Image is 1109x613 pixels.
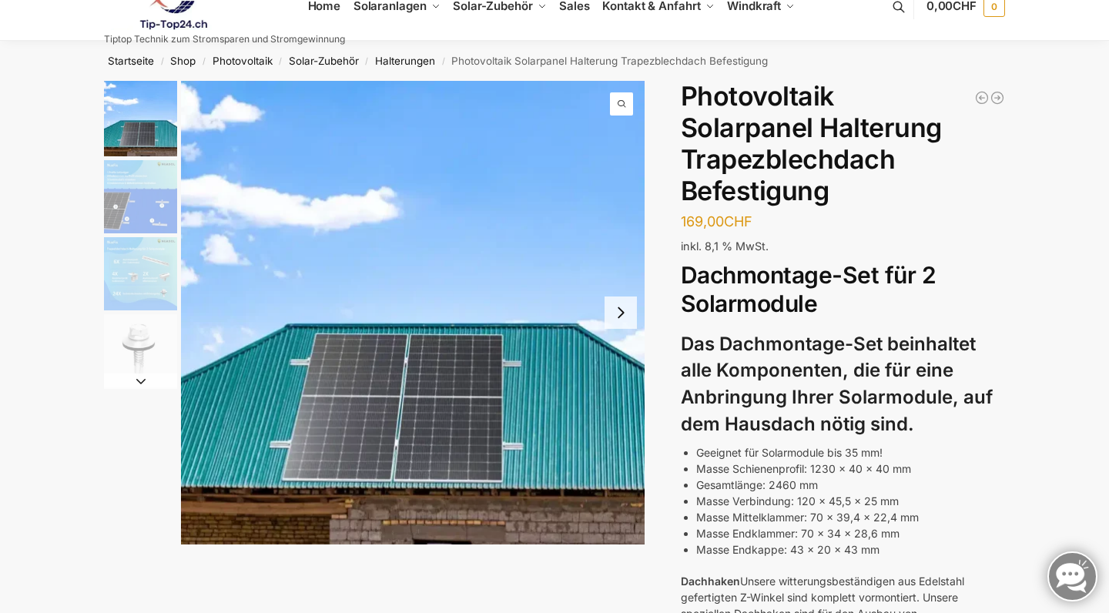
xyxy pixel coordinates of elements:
img: Trapezdach [104,237,177,310]
nav: Breadcrumb [77,41,1033,81]
img: Trapezdach Halterung [181,81,645,544]
a: Shop [170,55,196,67]
li: Masse Verbindung: 120 x 45,5 x 25 mm [696,493,1005,509]
a: Dachmontage-Set für 2 Solarmodule [974,90,990,106]
a: 1 Balkonhaken für Solarmodule [990,90,1005,106]
li: Masse Endkappe: 43 x 20 x 43 mm [696,541,1005,558]
span: / [435,55,451,68]
li: Gesamtlänge: 2460 mm [696,477,1005,493]
p: Tiptop Technik zum Stromsparen und Stromgewinnung [104,35,345,44]
button: Next slide [605,296,637,329]
h1: Photovoltaik Solarpanel Halterung Trapezblechdach Befestigung [681,81,1005,206]
li: Masse Mittelklammer: 70 x 39,4 x 22,4 mm [696,509,1005,525]
span: CHF [724,213,752,229]
li: 1 / 4 [181,81,645,544]
span: / [273,55,289,68]
li: 3 / 4 [100,235,177,312]
li: Geeignet für Solarmodule bis 35 mm! [696,444,1005,461]
a: Startseite [108,55,154,67]
span: / [196,55,212,68]
strong: Dachhaken [681,574,740,588]
a: Trapezdach HalterungTrapezdach Halterung jpg [181,81,645,544]
img: Schraube mit Dichtung [104,314,177,387]
span: inkl. 8,1 % MwSt. [681,240,769,253]
li: Masse Schienenprofil: 1230 x 40 x 40 mm [696,461,1005,477]
li: 1 / 4 [100,81,177,158]
li: 4 / 4 [100,312,177,389]
li: 2 / 4 [100,158,177,235]
a: Solar-Zubehör [289,55,359,67]
span: / [154,55,170,68]
a: Photovoltaik [213,55,273,67]
a: Halterungen [375,55,435,67]
img: Trapezdach Halterung [104,81,177,156]
span: / [359,55,375,68]
img: Halterung für 2 Solarpaneele auf einem Trapezdach [104,160,177,233]
li: Masse Endklammer: 70 x 34 x 28,6 mm [696,525,1005,541]
bdi: 169,00 [681,213,752,229]
button: Next slide [104,373,177,389]
h3: Das Dachmontage-Set beinhaltet alle Komponenten, die für eine Anbringung Ihrer Solarmodule, auf d... [681,331,1005,438]
strong: Dachmontage-Set für 2 Solarmodule [681,261,936,318]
